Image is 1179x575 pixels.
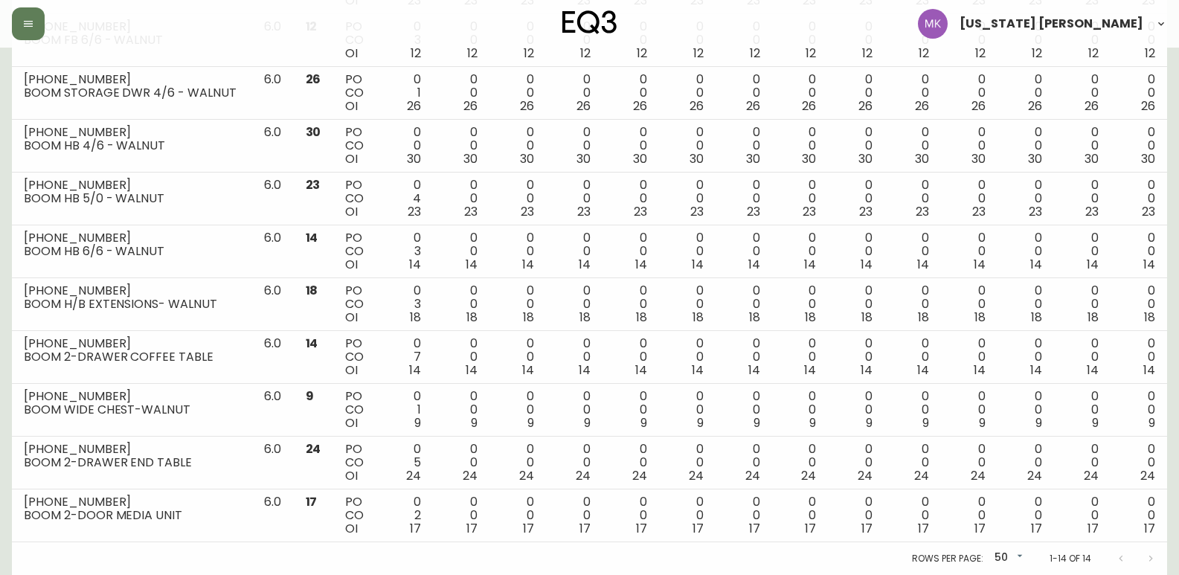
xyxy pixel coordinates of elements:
div: 0 0 [1122,390,1155,430]
span: 23 [747,203,760,220]
span: 30 [1028,150,1042,167]
div: 0 0 [953,443,986,483]
span: 24 [576,467,591,484]
div: 0 0 [445,231,478,272]
span: 18 [306,282,318,299]
span: 30 [463,150,478,167]
div: 0 0 [840,231,873,272]
div: 0 0 [1009,284,1042,324]
span: 12 [862,45,873,62]
span: 24 [1027,467,1042,484]
div: 0 0 [840,179,873,219]
div: 0 0 [671,390,704,430]
div: 0 0 [896,337,929,377]
div: 0 0 [558,179,591,219]
div: 0 0 [445,179,478,219]
span: 18 [523,309,534,326]
span: 14 [974,362,986,379]
div: 0 0 [558,443,591,483]
div: BOOM H/B EXTENSIONS- WALNUT [24,298,240,311]
span: 14 [1087,256,1099,273]
span: 14 [306,335,318,352]
div: 0 0 [783,390,816,430]
span: 24 [971,467,986,484]
div: [PHONE_NUMBER] [24,73,240,86]
span: 23 [859,203,873,220]
div: 0 0 [953,179,986,219]
span: 26 [971,97,986,115]
div: BOOM WIDE CHEST-WALNUT [24,403,240,417]
span: 18 [1088,309,1099,326]
div: 0 0 [1009,73,1042,113]
span: 18 [918,309,929,326]
span: 24 [306,440,321,457]
span: 9 [754,414,760,431]
div: 0 1 [388,390,421,430]
div: 0 0 [558,284,591,324]
span: 26 [746,97,760,115]
div: 0 0 [501,337,534,377]
span: 9 [1149,414,1155,431]
span: 30 [971,150,986,167]
td: 6.0 [252,225,294,278]
span: 23 [464,203,478,220]
div: 0 0 [783,284,816,324]
span: 9 [414,414,421,431]
span: 14 [1143,256,1155,273]
span: 24 [801,467,816,484]
td: 6.0 [252,384,294,437]
div: 0 0 [671,73,704,113]
div: 0 0 [445,284,478,324]
span: 30 [576,150,591,167]
span: 12 [580,45,591,62]
div: 0 0 [445,73,478,113]
div: 0 0 [614,20,647,60]
span: OI [345,150,358,167]
div: 0 0 [558,337,591,377]
td: 6.0 [252,173,294,225]
span: 12 [1032,45,1042,62]
div: PO CO [345,337,364,377]
span: 9 [1092,414,1099,431]
span: 12 [637,45,647,62]
div: 0 0 [896,390,929,430]
span: 12 [467,45,478,62]
div: 0 0 [727,231,760,272]
div: BOOM STORAGE DWR 4/6 - WALNUT [24,86,240,100]
div: 0 0 [783,337,816,377]
span: 14 [409,362,421,379]
div: [PHONE_NUMBER] [24,179,240,192]
div: 0 0 [840,126,873,166]
span: 18 [974,309,986,326]
div: 0 0 [896,179,929,219]
div: 0 0 [614,337,647,377]
div: 0 0 [1009,231,1042,272]
td: 6.0 [252,278,294,331]
div: 0 3 [388,231,421,272]
span: 9 [979,414,986,431]
span: 24 [463,467,478,484]
span: 26 [802,97,816,115]
div: 0 0 [501,20,534,60]
span: 24 [632,467,647,484]
span: 9 [584,414,591,431]
span: 14 [1143,362,1155,379]
div: 0 0 [783,179,816,219]
div: 0 0 [501,126,534,166]
div: 0 0 [1009,337,1042,377]
div: 0 0 [614,73,647,113]
div: PO CO [345,284,364,324]
span: 23 [306,176,321,193]
div: 0 0 [445,443,478,483]
div: 0 0 [1122,126,1155,166]
span: 23 [972,203,986,220]
div: PO CO [345,443,364,483]
span: 9 [1035,414,1042,431]
td: 6.0 [252,331,294,384]
div: 0 7 [388,337,421,377]
div: 50 [989,546,1026,571]
span: 14 [466,362,478,379]
span: 30 [407,150,421,167]
span: 30 [306,123,321,141]
div: 0 0 [501,231,534,272]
